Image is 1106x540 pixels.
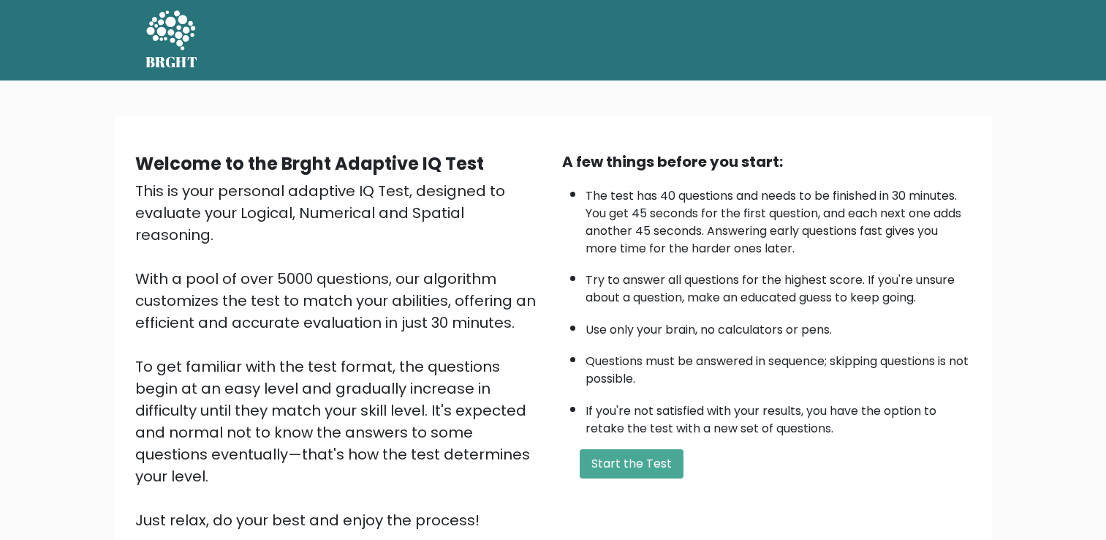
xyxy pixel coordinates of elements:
[145,53,198,71] h5: BRGHT
[135,151,484,176] b: Welcome to the Brght Adaptive IQ Test
[586,264,971,307] li: Try to answer all questions for the highest score. If you're unsure about a question, make an edu...
[135,180,545,531] div: This is your personal adaptive IQ Test, designed to evaluate your Logical, Numerical and Spatial ...
[145,6,198,75] a: BRGHT
[586,180,971,258] li: The test has 40 questions and needs to be finished in 30 minutes. You get 45 seconds for the firs...
[586,345,971,388] li: Questions must be answered in sequence; skipping questions is not possible.
[580,449,683,479] button: Start the Test
[586,314,971,339] li: Use only your brain, no calculators or pens.
[586,395,971,438] li: If you're not satisfied with your results, you have the option to retake the test with a new set ...
[562,151,971,173] div: A few things before you start:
